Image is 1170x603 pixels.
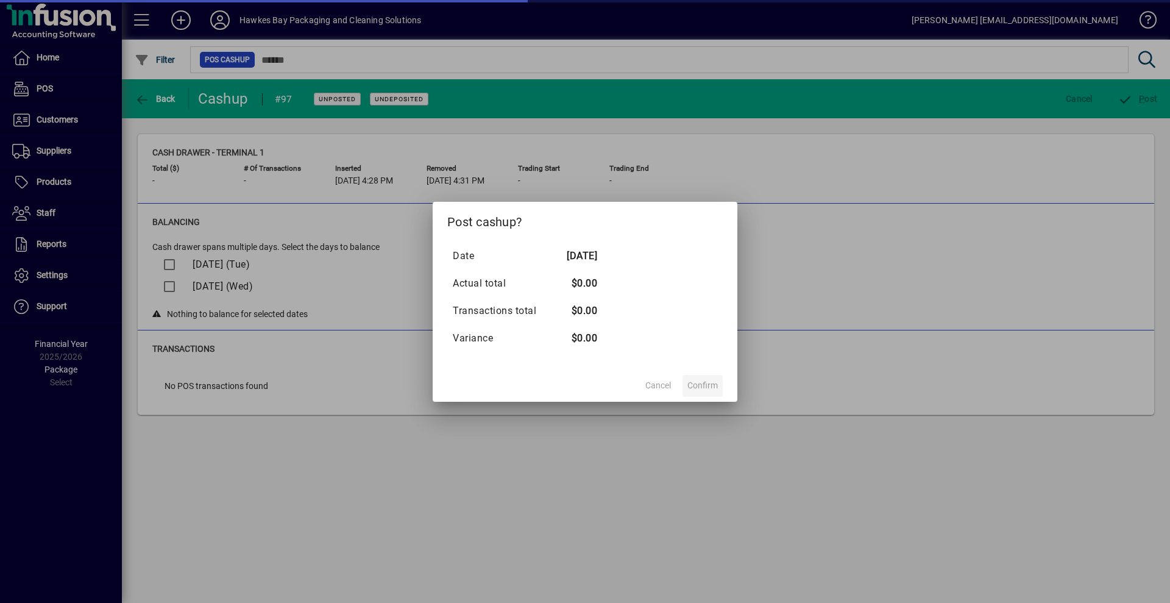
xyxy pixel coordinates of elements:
[452,298,548,325] td: Transactions total
[548,270,597,298] td: $0.00
[452,325,548,352] td: Variance
[433,202,737,237] h2: Post cashup?
[452,243,548,270] td: Date
[548,298,597,325] td: $0.00
[452,270,548,298] td: Actual total
[548,325,597,352] td: $0.00
[548,243,597,270] td: [DATE]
